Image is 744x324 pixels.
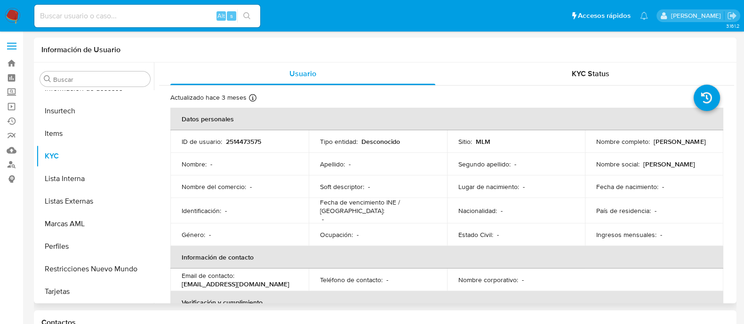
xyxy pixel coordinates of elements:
span: Usuario [289,68,316,79]
p: Teléfono de contacto : [320,276,383,284]
p: Sitio : [458,137,472,146]
p: ID de usuario : [182,137,222,146]
p: [EMAIL_ADDRESS][DOMAIN_NAME] [182,280,289,288]
p: Ocupación : [320,230,353,239]
button: Restricciones Nuevo Mundo [36,258,154,280]
h1: Información de Usuario [41,45,120,55]
input: Buscar [53,75,146,84]
p: - [655,206,656,215]
p: - [368,182,370,191]
p: - [497,230,499,239]
button: Tarjetas [36,280,154,303]
p: - [250,182,252,191]
p: - [386,276,388,284]
p: [PERSON_NAME] [654,137,705,146]
p: Fecha de vencimiento INE / [GEOGRAPHIC_DATA] : [320,198,436,215]
button: KYC [36,145,154,167]
p: - [501,206,503,215]
p: 2514473575 [226,137,261,146]
p: Nombre social : [596,160,640,168]
p: Nombre corporativo : [458,276,518,284]
button: Buscar [44,75,51,83]
p: Tipo entidad : [320,137,358,146]
p: Nombre completo : [596,137,650,146]
p: - [209,230,211,239]
p: Lugar de nacimiento : [458,182,519,191]
a: Salir [727,11,737,21]
p: Apellido : [320,160,345,168]
p: Ingresos mensuales : [596,230,656,239]
button: Lista Interna [36,167,154,190]
p: - [210,160,212,168]
p: Identificación : [182,206,221,215]
p: Género : [182,230,205,239]
th: Verificación y cumplimiento [170,291,723,314]
p: anamaria.arriagasanchez@mercadolibre.com.mx [671,11,724,20]
button: Items [36,122,154,145]
span: s [230,11,233,20]
p: - [522,276,524,284]
p: Actualizado hace 3 meses [170,93,247,102]
span: KYC Status [572,68,609,79]
p: Soft descriptor : [320,182,364,191]
p: - [349,160,351,168]
p: Nombre del comercio : [182,182,246,191]
p: Email de contacto : [182,271,234,280]
button: Listas Externas [36,190,154,213]
p: - [225,206,227,215]
p: - [514,160,516,168]
p: MLM [476,137,490,146]
button: Perfiles [36,235,154,258]
button: Insurtech [36,100,154,122]
p: - [662,182,664,191]
p: Segundo apellido : [458,160,511,168]
input: Buscar usuario o caso... [34,10,260,22]
p: - [357,230,359,239]
th: Información de contacto [170,246,723,269]
p: País de residencia : [596,206,651,215]
p: - [523,182,525,191]
span: Alt [217,11,225,20]
button: search-icon [237,9,256,23]
p: [PERSON_NAME] [643,160,695,168]
p: Estado Civil : [458,230,493,239]
p: - [660,230,662,239]
p: Nombre : [182,160,207,168]
span: Accesos rápidos [578,11,631,21]
th: Datos personales [170,108,723,130]
p: Desconocido [361,137,400,146]
p: Fecha de nacimiento : [596,182,658,191]
a: Notificaciones [640,12,648,20]
p: - [322,215,324,223]
button: Marcas AML [36,213,154,235]
p: Nacionalidad : [458,206,497,215]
